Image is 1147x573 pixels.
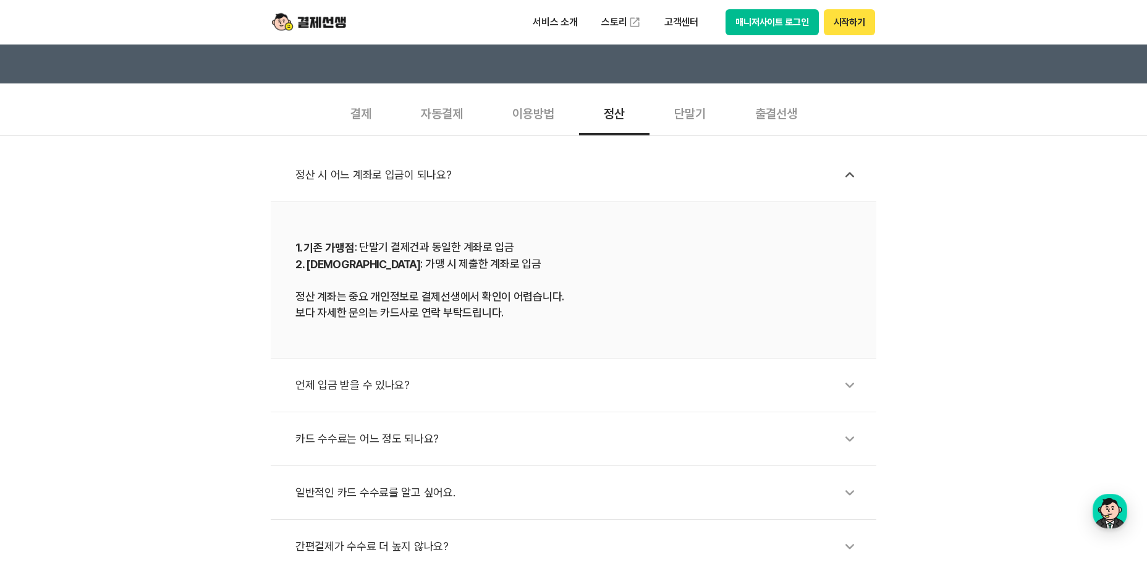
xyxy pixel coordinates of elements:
a: 설정 [159,392,237,423]
div: 간편결제가 수수료 더 높지 않나요? [295,532,864,561]
button: 매니저사이트 로그인 [726,9,819,35]
div: 단말기 [650,90,730,135]
div: 정산 시 어느 계좌로 입금이 되나요? [295,161,864,189]
button: 시작하기 [824,9,875,35]
div: 자동결제 [396,90,488,135]
span: 대화 [113,411,128,421]
div: 결제 [326,90,396,135]
img: 외부 도메인 오픈 [629,16,641,28]
img: logo [272,11,346,34]
a: 스토리 [593,10,650,35]
p: 서비스 소개 [524,11,586,33]
div: 언제 입금 받을 수 있나요? [295,371,864,399]
span: 설정 [191,410,206,420]
div: 출결선생 [730,90,822,135]
span: 홈 [39,410,46,420]
div: 이용방법 [488,90,579,135]
b: 2. [DEMOGRAPHIC_DATA] [295,258,420,271]
a: 홈 [4,392,82,423]
b: 1. 기존 가맹점 [295,241,355,254]
p: 고객센터 [656,11,707,33]
div: 카드 수수료는 어느 정도 되나요? [295,425,864,453]
div: 일반적인 카드 수수료를 알고 싶어요. [295,478,864,507]
a: 대화 [82,392,159,423]
div: 정산 [579,90,650,135]
div: : 단말기 결제건과 동일한 계좌로 입금 : 가맹 시 제출한 계좌로 입금 정산 계좌는 중요 개인정보로 결제선생에서 확인이 어렵습니다. 보다 자세한 문의는 카드사로 연락 부탁드립니다. [295,239,852,321]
